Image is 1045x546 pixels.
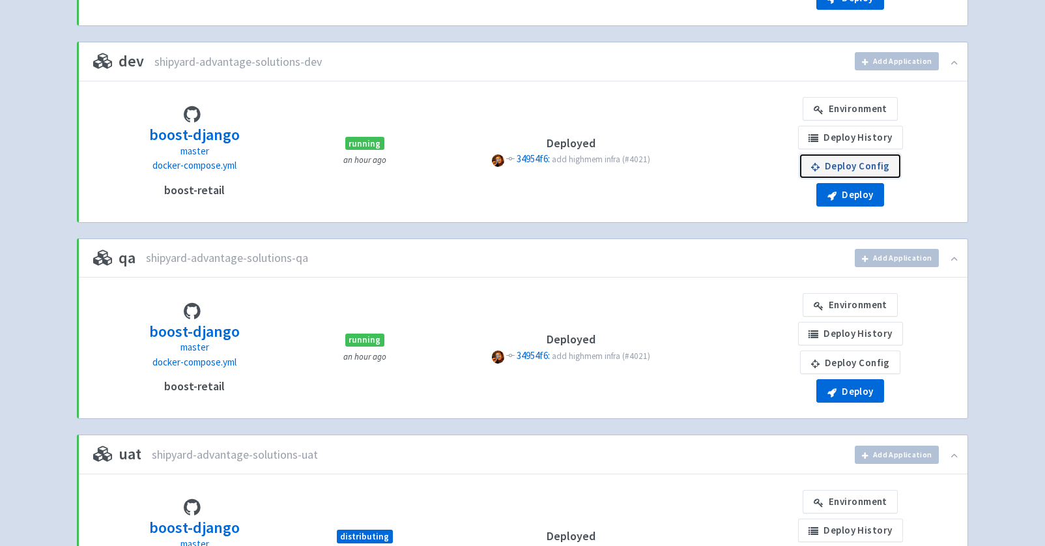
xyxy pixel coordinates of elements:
[492,351,504,363] span: P
[152,158,236,173] a: docker-compose.yml
[855,446,939,464] button: Add Application
[149,323,240,340] h3: boost-django
[149,340,240,355] p: master
[152,356,236,368] span: docker-compose.yml
[149,144,240,159] p: master
[798,126,903,149] a: Deploy History
[164,184,225,197] h4: boost-retail
[552,351,650,362] span: add highmem infra (#4021)
[517,152,552,165] a: 34954f6:
[816,379,884,403] button: Deploy
[146,251,308,265] span: shipyard-advantage-solutions-qa
[152,355,236,370] a: docker-compose.yml
[492,154,504,167] span: P
[149,519,240,536] h3: boost-django
[152,448,318,462] span: shipyard-advantage-solutions-uat
[800,154,900,178] a: Deploy Config
[149,321,240,355] a: boost-django master
[343,154,386,165] small: an hour ago
[800,351,900,374] a: Deploy Config
[337,530,393,543] span: distributing
[345,137,384,150] span: running
[855,52,939,70] button: Add Application
[164,380,225,393] h4: boost-retail
[798,519,903,542] a: Deploy History
[93,446,141,463] h3: uat
[93,250,136,266] h3: qa
[803,490,898,513] a: Environment
[803,293,898,317] a: Environment
[433,137,709,150] h4: Deployed
[855,249,939,267] button: Add Application
[152,159,236,171] span: docker-compose.yml
[149,124,240,158] a: boost-django master
[343,351,386,362] small: an hour ago
[517,349,550,362] span: 34954f6:
[154,55,322,69] span: shipyard-advantage-solutions-dev
[149,126,240,143] h3: boost-django
[517,152,550,165] span: 34954f6:
[433,530,709,543] h4: Deployed
[552,154,650,165] span: add highmem infra (#4021)
[93,53,144,70] h3: dev
[803,97,898,121] a: Environment
[345,334,384,347] span: running
[517,349,552,362] a: 34954f6:
[433,333,709,346] h4: Deployed
[816,183,884,207] button: Deploy
[798,322,903,345] a: Deploy History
